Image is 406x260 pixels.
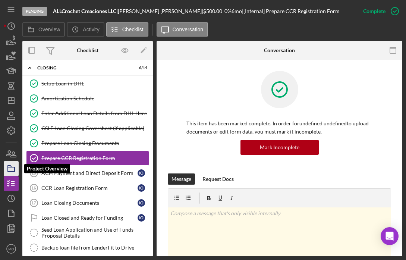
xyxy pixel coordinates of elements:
a: Amortization Schedule [26,91,149,106]
a: 17Loan Closing DocumentsIO [26,195,149,210]
tspan: 16 [31,186,36,190]
div: Setup Loan in DHL [41,81,149,87]
div: $500.00 [203,8,224,14]
b: ALLCrochet Creaciones LLC [53,8,116,14]
a: Enter Additional Loan Details from DHL Here [26,106,149,121]
a: CSLF Loan Closing Coversheet (if applicable) [26,121,149,136]
button: Conversation [157,22,208,37]
button: Activity [67,22,104,37]
div: Seed Loan Application and Use of Funds Proposal Details [41,227,149,239]
div: Loan Closed and Ready for Funding [41,215,138,221]
a: Backup loan file from LenderFit to Drive [26,240,149,255]
button: Message [168,173,195,185]
div: Prepare Loan Closing Documents [41,140,149,146]
div: Request Docs [202,173,234,185]
label: Overview [38,26,60,32]
div: I O [138,169,145,177]
div: Loan Closing Documents [41,200,138,206]
label: Conversation [173,26,204,32]
tspan: 17 [31,201,36,205]
div: Enter Additional Loan Details from DHL Here [41,110,149,116]
div: Amortization Schedule [41,95,149,101]
div: Checklist [77,47,98,53]
div: 6 mo [232,8,242,14]
button: Overview [22,22,65,37]
label: Activity [83,26,99,32]
div: Conversation [264,47,295,53]
div: | [53,8,118,14]
label: Checklist [122,26,144,32]
div: ACH Payment and Direct Deposit Form [41,170,138,176]
div: Complete [363,4,385,19]
div: 6 / 14 [134,66,147,70]
text: MQ [8,247,14,251]
a: 15ACH Payment and Direct Deposit FormIO [26,166,149,181]
div: closing [37,66,129,70]
button: Mark Incomplete [240,140,319,155]
div: Pending [22,7,47,16]
div: Prepare CCR Registration Form [41,155,149,161]
button: Request Docs [199,173,237,185]
a: Prepare CCR Registration Form [26,151,149,166]
div: CCR Loan Registration Form [41,185,138,191]
p: This item has been marked complete. In order for undefined undefined to upload documents or edit ... [186,119,372,136]
a: Setup Loan in DHL [26,76,149,91]
div: [PERSON_NAME] [PERSON_NAME] | [118,8,203,14]
button: Checklist [106,22,148,37]
div: 0 % [224,8,232,14]
div: Open Intercom Messenger [381,227,399,245]
a: Seed Loan Application and Use of Funds Proposal Details [26,225,149,240]
div: I O [138,199,145,207]
a: Loan Closed and Ready for FundingIO [26,210,149,225]
div: Backup loan file from LenderFit to Drive [41,245,149,251]
div: Message [171,173,191,185]
div: CSLF Loan Closing Coversheet (if applicable) [41,125,149,131]
div: I O [138,214,145,222]
a: 16CCR Loan Registration FormIO [26,181,149,195]
div: Mark Incomplete [260,140,299,155]
tspan: 15 [31,171,36,175]
button: Complete [356,4,402,19]
button: MQ [4,241,19,256]
a: Prepare Loan Closing Documents [26,136,149,151]
div: I O [138,184,145,192]
div: | [Internal] Prepare CCR Registration Form [242,8,340,14]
